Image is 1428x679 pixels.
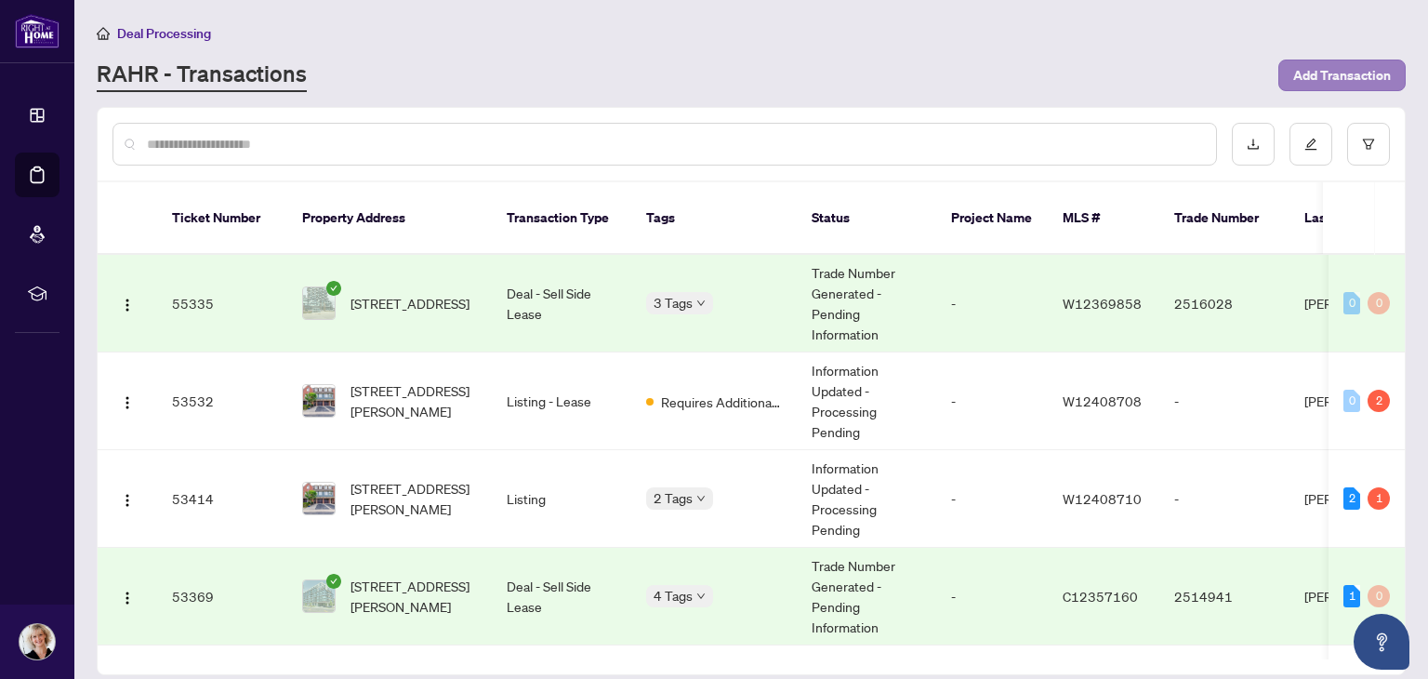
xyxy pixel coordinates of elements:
span: filter [1362,138,1375,151]
td: Trade Number Generated - Pending Information [797,548,936,646]
td: 2516028 [1159,255,1289,353]
span: Deal Processing [117,25,211,42]
button: edit [1289,123,1332,166]
div: 0 [1368,585,1390,607]
th: Ticket Number [157,182,287,255]
td: 53532 [157,353,287,450]
button: Logo [112,288,142,318]
td: Listing [492,450,631,548]
td: Deal - Sell Side Lease [492,255,631,353]
td: Information Updated - Processing Pending [797,450,936,548]
img: Logo [120,493,135,508]
td: 55335 [157,255,287,353]
button: Add Transaction [1278,60,1406,91]
img: Logo [120,395,135,410]
span: check-circle [326,281,341,296]
th: Transaction Type [492,182,631,255]
button: Open asap [1354,614,1409,670]
td: - [936,353,1048,450]
td: - [936,255,1048,353]
td: Information Updated - Processing Pending [797,353,936,450]
span: [STREET_ADDRESS][PERSON_NAME] [350,478,477,519]
span: download [1247,138,1260,151]
div: 0 [1343,292,1360,314]
td: - [1159,353,1289,450]
span: [STREET_ADDRESS][PERSON_NAME] [350,576,477,617]
span: 4 Tags [654,585,693,606]
span: down [696,494,706,503]
th: Trade Number [1159,182,1289,255]
span: down [696,299,706,308]
img: thumbnail-img [303,483,335,514]
button: Logo [112,386,142,416]
th: Project Name [936,182,1048,255]
img: thumbnail-img [303,287,335,319]
button: Logo [112,581,142,611]
a: RAHR - Transactions [97,59,307,92]
button: Logo [112,484,142,513]
th: Tags [631,182,797,255]
span: C12357160 [1063,588,1138,605]
img: Profile Icon [20,624,55,659]
span: Requires Additional Docs [661,392,782,412]
span: W12369858 [1063,295,1142,312]
div: 0 [1343,390,1360,412]
div: 1 [1343,585,1360,607]
span: [STREET_ADDRESS] [350,293,469,313]
td: Trade Number Generated - Pending Information [797,255,936,353]
img: Logo [120,298,135,313]
span: [STREET_ADDRESS][PERSON_NAME] [350,380,477,421]
td: - [936,450,1048,548]
td: Listing - Lease [492,353,631,450]
img: Logo [120,591,135,606]
span: 2 Tags [654,487,693,509]
td: 53414 [157,450,287,548]
th: MLS # [1048,182,1159,255]
td: - [936,548,1048,646]
div: 2 [1343,487,1360,510]
img: thumbnail-img [303,385,335,417]
td: 53369 [157,548,287,646]
span: home [97,27,110,40]
td: - [1159,450,1289,548]
span: 3 Tags [654,292,693,313]
th: Status [797,182,936,255]
span: edit [1304,138,1317,151]
th: Property Address [287,182,492,255]
div: 0 [1368,292,1390,314]
span: W12408710 [1063,490,1142,507]
td: Deal - Sell Side Lease [492,548,631,646]
button: filter [1347,123,1390,166]
span: W12408708 [1063,393,1142,409]
img: thumbnail-img [303,580,335,612]
span: Add Transaction [1293,60,1391,90]
span: check-circle [326,574,341,589]
button: download [1232,123,1275,166]
span: down [696,592,706,601]
td: 2514941 [1159,548,1289,646]
div: 1 [1368,487,1390,510]
img: logo [15,14,59,48]
div: 2 [1368,390,1390,412]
